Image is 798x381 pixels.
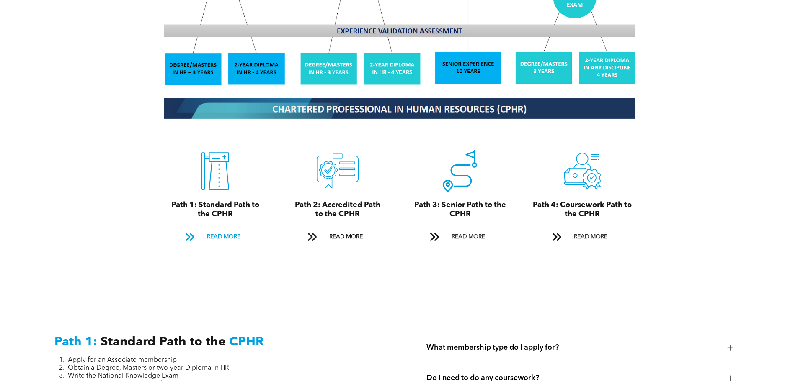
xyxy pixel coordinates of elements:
[426,343,721,352] span: What membership type do I apply for?
[68,373,178,379] span: Write the National Knowledge Exam
[326,229,366,245] span: READ MORE
[68,357,177,363] span: Apply for an Associate membership
[179,229,251,245] a: READ MORE
[68,365,229,371] span: Obtain a Degree, Masters or two-year Diploma in HR
[533,201,632,218] span: Path 4: Coursework Path to the CPHR
[571,229,610,245] span: READ MORE
[171,201,259,218] span: Path 1: Standard Path to the CPHR
[229,336,264,348] span: CPHR
[101,336,226,348] span: Standard Path to the
[295,201,380,218] span: Path 2: Accredited Path to the CPHR
[414,201,506,218] span: Path 3: Senior Path to the CPHR
[424,229,496,245] a: READ MORE
[302,229,374,245] a: READ MORE
[204,229,243,245] span: READ MORE
[546,229,618,245] a: READ MORE
[449,229,488,245] span: READ MORE
[54,336,97,348] span: Path 1:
